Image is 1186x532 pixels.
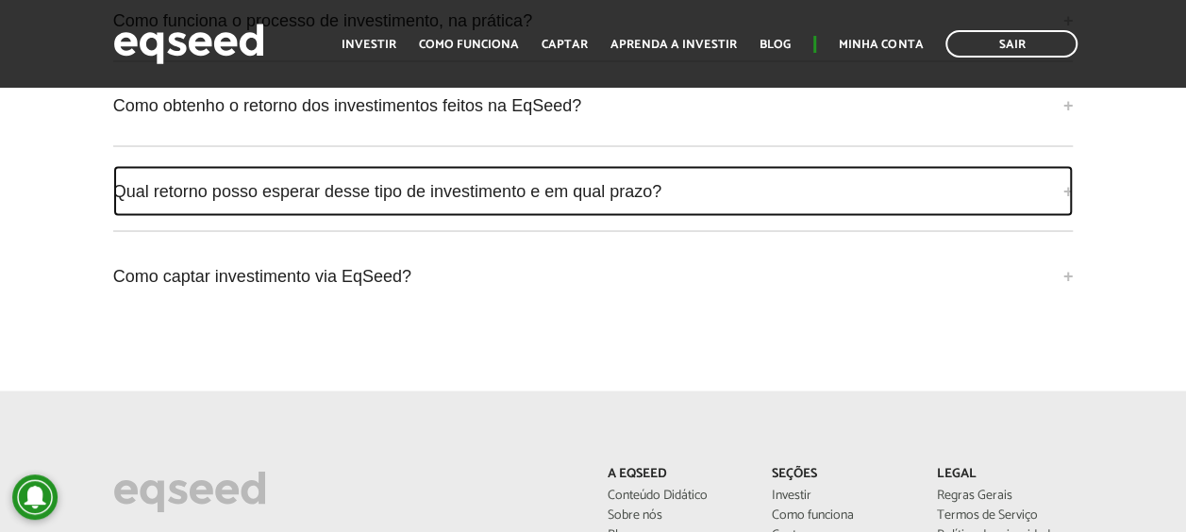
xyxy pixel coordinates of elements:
a: Sobre nós [608,508,744,522]
p: Legal [937,466,1074,482]
a: Investir [342,39,396,51]
a: Qual retorno posso esperar desse tipo de investimento e em qual prazo? [113,165,1074,216]
a: Blog [760,39,791,51]
a: Sair [945,30,1077,58]
a: Aprenda a investir [610,39,737,51]
img: EqSeed [113,19,264,69]
a: Como funciona [772,508,909,522]
a: Como captar investimento via EqSeed? [113,250,1074,301]
p: Seções [772,466,909,482]
p: A EqSeed [608,466,744,482]
a: Termos de Serviço [937,508,1074,522]
a: Regras Gerais [937,489,1074,502]
a: Minha conta [839,39,923,51]
img: EqSeed Logo [113,466,266,517]
a: Investir [772,489,909,502]
a: Como funciona [419,39,519,51]
a: Conteúdo Didático [608,489,744,502]
a: Como obtenho o retorno dos investimentos feitos na EqSeed? [113,80,1074,131]
a: Captar [542,39,588,51]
